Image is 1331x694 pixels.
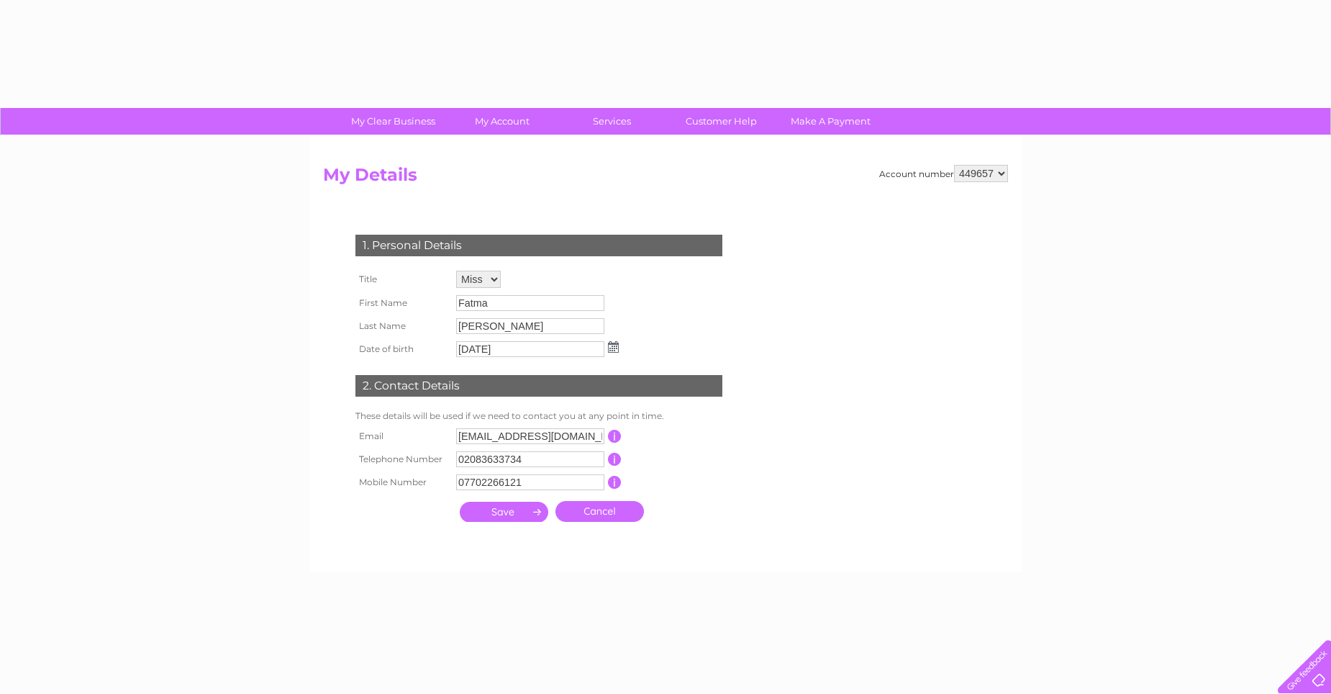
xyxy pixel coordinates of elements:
[608,341,619,353] img: ...
[553,108,671,135] a: Services
[352,315,453,338] th: Last Name
[443,108,562,135] a: My Account
[608,476,622,489] input: Information
[352,267,453,292] th: Title
[662,108,781,135] a: Customer Help
[334,108,453,135] a: My Clear Business
[352,448,453,471] th: Telephone Number
[555,501,644,522] a: Cancel
[352,292,453,315] th: First Name
[879,165,1008,182] div: Account number
[771,108,890,135] a: Make A Payment
[352,471,453,494] th: Mobile Number
[323,165,1008,192] h2: My Details
[355,235,722,256] div: 1. Personal Details
[608,453,622,466] input: Information
[352,425,453,448] th: Email
[460,502,548,522] input: Submit
[352,407,726,425] td: These details will be used if we need to contact you at any point in time.
[608,430,622,443] input: Information
[352,338,453,361] th: Date of birth
[355,375,722,397] div: 2. Contact Details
